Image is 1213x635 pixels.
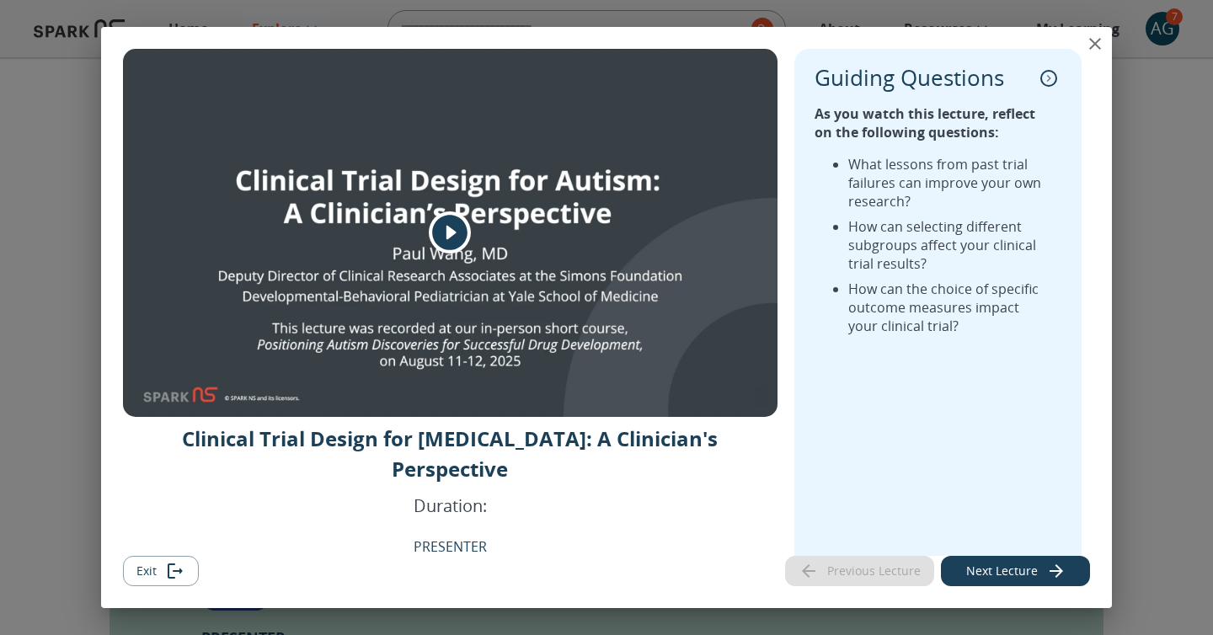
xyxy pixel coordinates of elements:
[123,424,777,484] p: Clinical Trial Design for [MEDICAL_DATA]: A Clinician's Perspective
[414,537,487,556] p: PRESENTER
[1078,27,1112,61] button: close
[848,155,1045,211] li: What lessons from past trial failures can improve your own research?
[848,217,1045,273] li: How can selecting different subgroups affect your clinical trial results?
[815,104,1035,141] strong: As you watch this lecture, reflect on the following questions:
[414,494,487,517] p: Duration:
[123,49,777,417] div: Man standing and giving a lecture
[123,556,199,587] button: Exit
[1036,66,1061,91] button: collapse
[941,556,1090,587] button: Next lecture
[815,65,1004,91] p: Guiding Questions
[425,207,475,258] button: play
[848,280,1045,335] li: How can the choice of specific outcome measures impact your clinical trial?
